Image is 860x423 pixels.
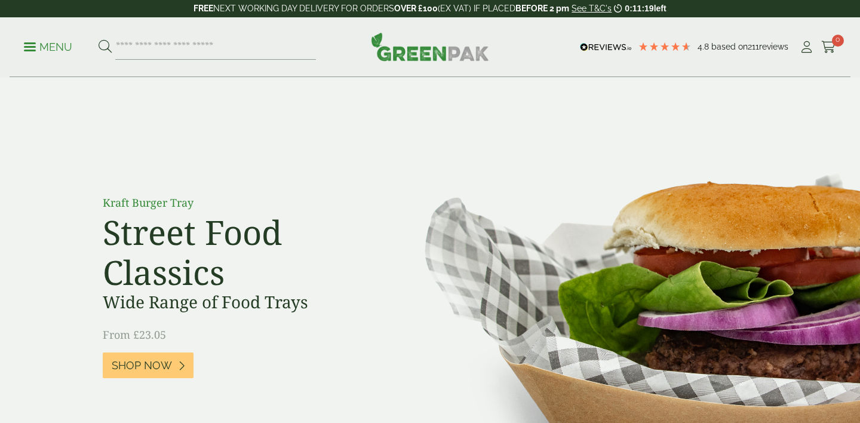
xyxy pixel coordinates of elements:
[580,43,632,51] img: REVIEWS.io
[821,41,836,53] i: Cart
[112,359,172,372] span: Shop Now
[24,40,72,54] p: Menu
[103,292,371,312] h3: Wide Range of Food Trays
[654,4,666,13] span: left
[638,41,692,52] div: 4.79 Stars
[193,4,213,13] strong: FREE
[625,4,653,13] span: 0:11:19
[371,32,489,61] img: GreenPak Supplies
[515,4,569,13] strong: BEFORE 2 pm
[759,42,788,51] span: reviews
[572,4,612,13] a: See T&C's
[832,35,844,47] span: 0
[103,327,166,342] span: From £23.05
[394,4,438,13] strong: OVER £100
[821,38,836,56] a: 0
[24,40,72,52] a: Menu
[748,42,759,51] span: 211
[103,212,371,292] h2: Street Food Classics
[799,41,814,53] i: My Account
[103,195,371,211] p: Kraft Burger Tray
[698,42,711,51] span: 4.8
[711,42,748,51] span: Based on
[103,352,193,378] a: Shop Now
